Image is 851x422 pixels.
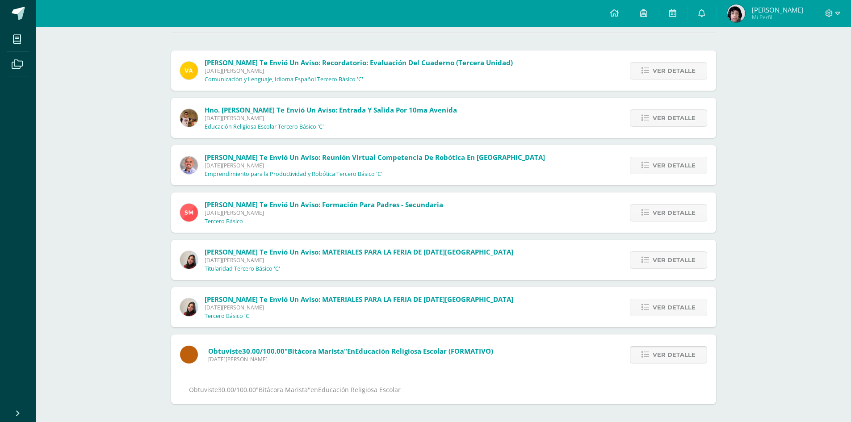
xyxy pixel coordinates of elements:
[256,385,310,394] span: "Bitácora Marista"
[180,109,198,127] img: fb77d4dd8f1c1b98edfade1d400ecbce.png
[205,76,363,83] p: Comunicación y Lenguaje, Idioma Español Tercero Básico 'C'
[653,110,696,126] span: Ver detalle
[653,63,696,79] span: Ver detalle
[205,67,513,75] span: [DATE][PERSON_NAME]
[355,347,493,355] span: Educación Religiosa Escolar (FORMATIVO)
[205,171,382,178] p: Emprendimiento para la Productividad y Robótica Tercero Básico 'C'
[218,385,256,394] span: 30.00/100.00
[189,384,698,395] div: Obtuviste en
[205,200,443,209] span: [PERSON_NAME] te envió un aviso: Formación para padres - Secundaria
[205,209,443,217] span: [DATE][PERSON_NAME]
[205,123,324,130] p: Educación Religiosa Escolar Tercero Básico 'C'
[205,265,280,272] p: Titularidad Tercero Básico 'C'
[205,304,513,311] span: [DATE][PERSON_NAME]
[318,385,401,394] span: Educación Religiosa Escolar
[205,256,513,264] span: [DATE][PERSON_NAME]
[205,247,513,256] span: [PERSON_NAME] te envió un aviso: MATERIALES PARA LA FERIA DE [DATE][GEOGRAPHIC_DATA]
[752,5,803,14] span: [PERSON_NAME]
[180,62,198,79] img: 78707b32dfccdab037c91653f10936d8.png
[205,218,243,225] p: Tercero Básico
[242,347,285,355] span: 30.00/100.00
[653,157,696,174] span: Ver detalle
[653,347,696,363] span: Ver detalle
[180,204,198,221] img: a4c9654d905a1a01dc2161da199b9124.png
[727,4,745,22] img: 50a9d7732eac688e64a16800f3290836.png
[285,347,347,355] span: "Bitácora Marista"
[653,205,696,221] span: Ver detalle
[205,162,545,169] span: [DATE][PERSON_NAME]
[752,13,803,21] span: Mi Perfil
[205,153,545,162] span: [PERSON_NAME] te envió un aviso: Reunión virtual competencia de robótica en [GEOGRAPHIC_DATA]
[205,58,513,67] span: [PERSON_NAME] te envió un aviso: Recordatorio: evaluación del cuaderno (tercera unidad)
[180,156,198,174] img: f4ddca51a09d81af1cee46ad6847c426.png
[180,298,198,316] img: 82fee4d3dc6a1592674ec48585172ce7.png
[205,295,513,304] span: [PERSON_NAME] te envió un aviso: MATERIALES PARA LA FERIA DE [DATE][GEOGRAPHIC_DATA]
[205,105,457,114] span: Hno. [PERSON_NAME] te envió un aviso: Entrada y salida por 10ma avenida
[180,251,198,269] img: 82fee4d3dc6a1592674ec48585172ce7.png
[653,252,696,268] span: Ver detalle
[653,299,696,316] span: Ver detalle
[205,313,251,320] p: Tercero Básico 'C'
[208,355,493,363] span: [DATE][PERSON_NAME]
[205,114,457,122] span: [DATE][PERSON_NAME]
[208,347,493,355] span: Obtuviste en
